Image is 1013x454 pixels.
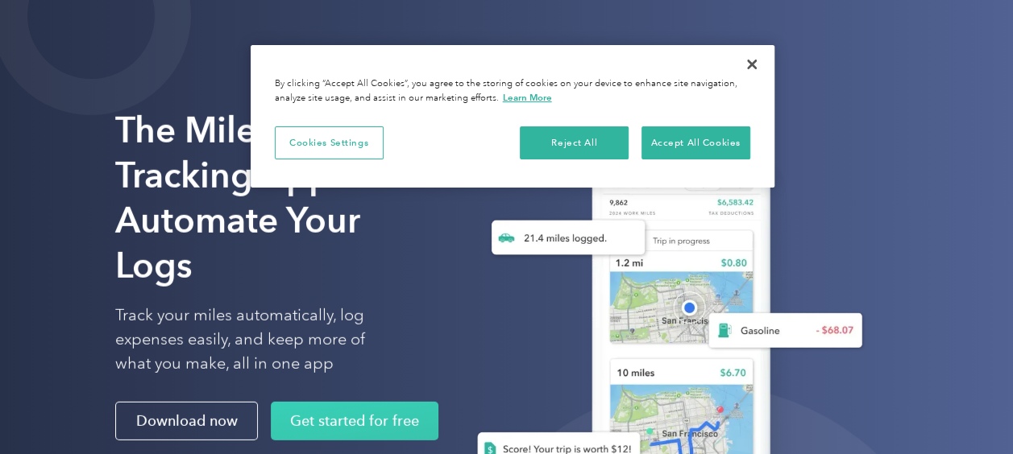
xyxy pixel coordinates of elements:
a: More information about your privacy, opens in a new tab [503,92,552,103]
p: Track your miles automatically, log expenses easily, and keep more of what you make, all in one app [115,303,403,376]
button: Reject All [520,126,629,160]
button: Cookies Settings [275,126,384,160]
a: Download now [115,402,258,440]
strong: The Mileage Tracking App to Automate Your Logs [115,109,374,287]
div: Cookie banner [251,45,774,188]
a: Get started for free [271,402,438,440]
div: By clicking “Accept All Cookies”, you agree to the storing of cookies on your device to enhance s... [275,77,750,105]
button: Accept All Cookies [641,126,750,160]
div: Privacy [251,45,774,188]
button: Close [734,47,770,82]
